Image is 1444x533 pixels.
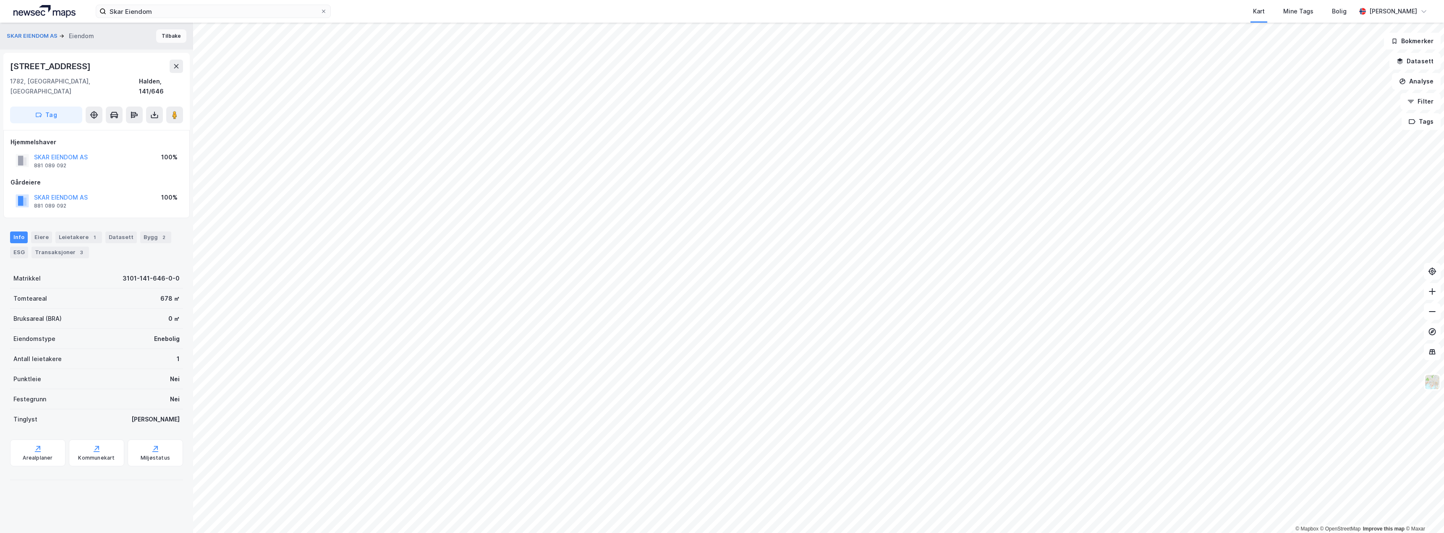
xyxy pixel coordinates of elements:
[77,248,86,257] div: 3
[161,192,178,203] div: 100%
[168,314,180,324] div: 0 ㎡
[10,76,139,96] div: 1782, [GEOGRAPHIC_DATA], [GEOGRAPHIC_DATA]
[1283,6,1313,16] div: Mine Tags
[1369,6,1417,16] div: [PERSON_NAME]
[1389,53,1441,70] button: Datasett
[161,152,178,162] div: 100%
[31,231,52,243] div: Eiere
[1424,374,1440,390] img: Z
[1400,93,1441,110] button: Filter
[106,5,320,18] input: Søk på adresse, matrikkel, gårdeiere, leietakere eller personer
[170,394,180,404] div: Nei
[13,414,37,424] div: Tinglyst
[13,5,76,18] img: logo.a4113a55bc3d86da70a041830d287a7e.svg
[13,294,47,304] div: Tomteareal
[160,294,180,304] div: 678 ㎡
[154,334,180,344] div: Enebolig
[1253,6,1265,16] div: Kart
[160,233,168,242] div: 2
[13,273,41,283] div: Matrikkel
[141,455,170,461] div: Miljøstatus
[1363,526,1405,532] a: Improve this map
[139,76,183,96] div: Halden, 141/646
[13,354,62,364] div: Antall leietakere
[1402,493,1444,533] div: Kontrollprogram for chat
[13,374,41,384] div: Punktleie
[13,334,55,344] div: Eiendomstype
[1295,526,1318,532] a: Mapbox
[131,414,180,424] div: [PERSON_NAME]
[10,231,28,243] div: Info
[10,247,28,258] div: ESG
[10,177,183,187] div: Gårdeiere
[177,354,180,364] div: 1
[31,247,89,258] div: Transaksjoner
[10,60,92,73] div: [STREET_ADDRESS]
[1332,6,1347,16] div: Bolig
[123,273,180,283] div: 3101-141-646-0-0
[10,107,82,123] button: Tag
[170,374,180,384] div: Nei
[1392,73,1441,90] button: Analyse
[1384,33,1441,49] button: Bokmerker
[13,394,46,404] div: Festegrunn
[156,29,186,43] button: Tilbake
[140,231,171,243] div: Bygg
[90,233,99,242] div: 1
[55,231,102,243] div: Leietakere
[105,231,137,243] div: Datasett
[34,162,66,169] div: 881 089 092
[7,32,59,40] button: SKAR EIENDOM AS
[1402,113,1441,130] button: Tags
[78,455,115,461] div: Kommunekart
[23,455,52,461] div: Arealplaner
[1402,493,1444,533] iframe: Chat Widget
[13,314,62,324] div: Bruksareal (BRA)
[1320,526,1361,532] a: OpenStreetMap
[10,137,183,147] div: Hjemmelshaver
[69,31,94,41] div: Eiendom
[34,203,66,209] div: 881 089 092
